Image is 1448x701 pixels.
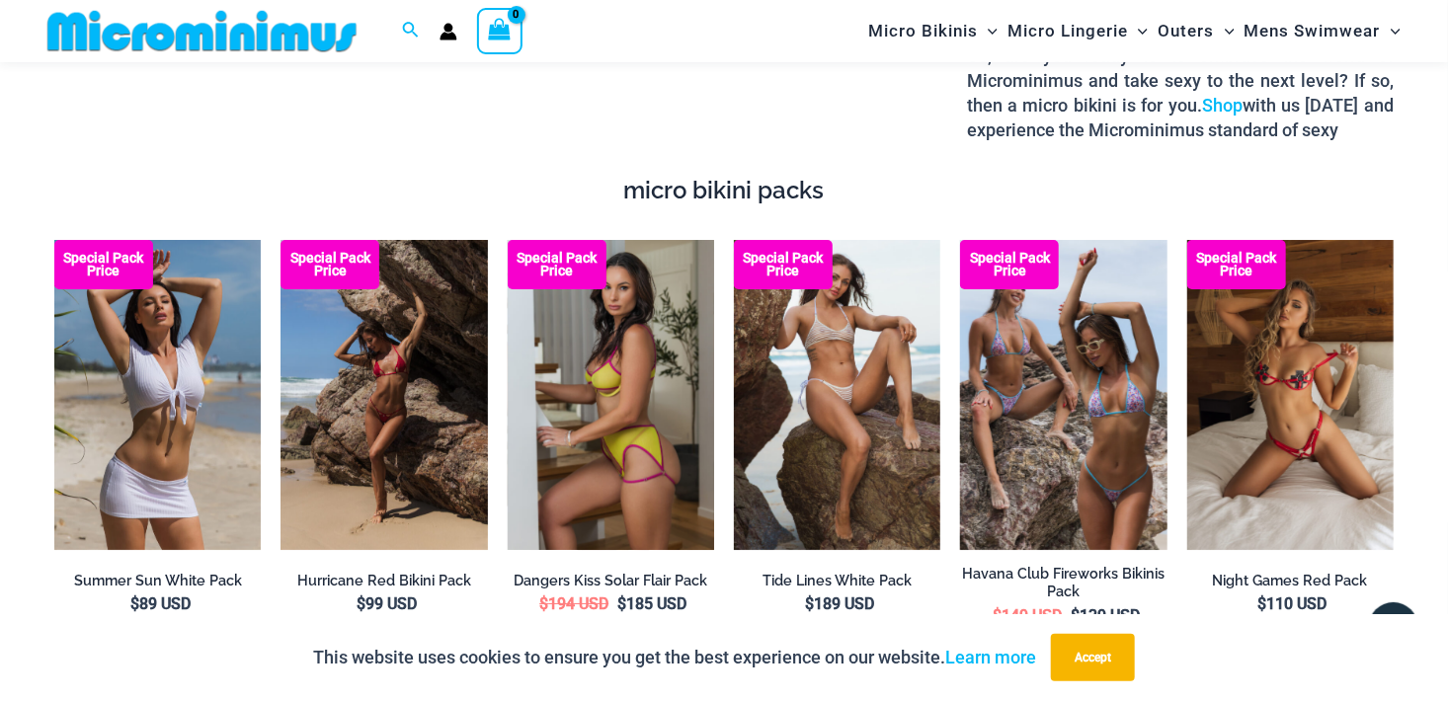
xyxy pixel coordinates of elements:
[1187,240,1394,550] img: Night Games Red 1133 Bralette 6133 Thong 04
[477,8,523,53] a: View Shopping Cart, empty
[1258,594,1267,613] span: $
[960,565,1166,601] a: Havana Club Fireworks Bikinis Pack
[281,252,379,277] b: Special Pack Price
[734,572,940,590] a: Tide Lines White Pack
[402,19,420,43] a: Search icon link
[734,240,940,550] img: Tide Lines White 350 Halter Top 470 Thong 05
[945,647,1036,667] a: Learn more
[508,240,714,550] a: Dangers kiss Solar Flair Pack Dangers Kiss Solar Flair 1060 Bra 6060 Thong 1760 Garter 03Dangers ...
[1128,6,1148,56] span: Menu Toggle
[357,594,417,613] bdi: 99 USD
[1381,6,1401,56] span: Menu Toggle
[1071,606,1140,625] bdi: 139 USD
[1187,240,1394,550] a: Night Games Red 1133 Bralette 6133 Thong 04 Night Games Red 1133 Bralette 6133 Thong 06Night Game...
[357,594,365,613] span: $
[805,594,814,613] span: $
[1245,6,1381,56] span: Mens Swimwear
[54,177,1394,205] h4: micro bikini packs
[860,3,1408,59] nav: Site Navigation
[1202,95,1243,116] a: Shop
[54,240,261,550] img: Summer Sun White 9116 Top 522 Skirt 08
[863,6,1003,56] a: Micro BikinisMenu ToggleMenu Toggle
[1007,6,1128,56] span: Micro Lingerie
[617,594,626,613] span: $
[539,594,608,613] bdi: 194 USD
[130,594,191,613] bdi: 89 USD
[960,252,1059,277] b: Special Pack Price
[1071,606,1080,625] span: $
[313,643,1036,672] p: This website uses cookies to ensure you get the best experience on our website.
[281,240,487,550] a: Hurricane Red 3277 Tri Top 4277 Thong Bottom 05 Hurricane Red 3277 Tri Top 4277 Thong Bottom 06Hu...
[1003,6,1153,56] a: Micro LingerieMenu ToggleMenu Toggle
[1187,252,1286,277] b: Special Pack Price
[539,594,548,613] span: $
[993,606,1002,625] span: $
[1187,572,1394,590] a: Night Games Red Pack
[1159,6,1215,56] span: Outers
[281,572,487,590] a: Hurricane Red Bikini Pack
[967,43,1394,143] p: So, are you ready to to embrace the world of Microminimus and take sexy to the next level? If so,...
[508,252,606,277] b: Special Pack Price
[1240,6,1406,56] a: Mens SwimwearMenu ToggleMenu Toggle
[54,572,261,590] a: Summer Sun White Pack
[617,594,686,613] bdi: 185 USD
[508,572,714,590] a: Dangers Kiss Solar Flair Pack
[734,252,833,277] b: Special Pack Price
[40,9,364,53] img: MM SHOP LOGO FLAT
[440,23,457,40] a: Account icon link
[1215,6,1235,56] span: Menu Toggle
[960,240,1166,550] img: Bikini Pack
[868,6,978,56] span: Micro Bikinis
[508,240,714,550] img: Dangers Kiss Solar Flair 1060 Bra 6060 Thong 1760 Garter 03
[1258,594,1327,613] bdi: 110 USD
[734,240,940,550] a: Tide Lines White 350 Halter Top 470 Thong 05 Tide Lines White 350 Halter Top 470 Thong 03Tide Lin...
[1051,634,1135,681] button: Accept
[54,252,153,277] b: Special Pack Price
[993,606,1062,625] bdi: 149 USD
[130,594,139,613] span: $
[1154,6,1240,56] a: OutersMenu ToggleMenu Toggle
[281,240,487,550] img: Hurricane Red 3277 Tri Top 4277 Thong Bottom 05
[978,6,998,56] span: Menu Toggle
[805,594,874,613] bdi: 189 USD
[54,240,261,550] a: Summer Sun White 9116 Top 522 Skirt 08 Summer Sun White 9116 Top 522 Skirt 10Summer Sun White 911...
[960,240,1166,550] a: Bikini Pack Havana Club Fireworks 312 Tri Top 451 Thong 05Havana Club Fireworks 312 Tri Top 451 T...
